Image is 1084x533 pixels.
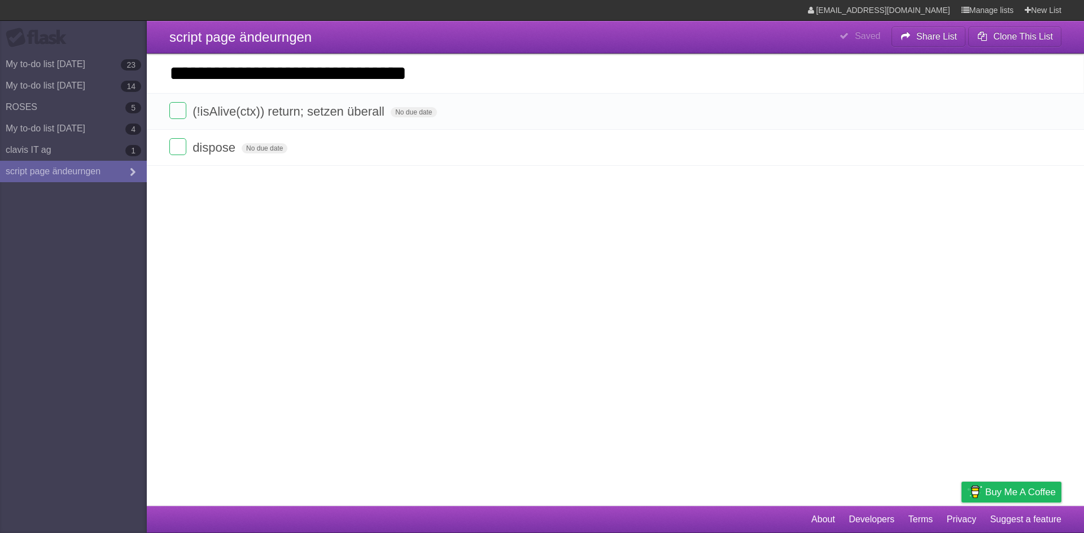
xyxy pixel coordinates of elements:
span: dispose [193,140,238,155]
label: Done [169,138,186,155]
a: Terms [908,509,933,530]
span: Buy me a coffee [985,482,1056,502]
span: No due date [391,107,436,117]
button: Share List [891,27,966,47]
label: Done [169,102,186,119]
a: Buy me a coffee [961,482,1061,503]
b: Clone This List [993,32,1053,41]
img: Buy me a coffee [967,482,982,501]
button: Clone This List [968,27,1061,47]
b: Share List [916,32,957,41]
a: Developers [849,509,894,530]
span: No due date [242,143,287,153]
a: Privacy [947,509,976,530]
div: Flask [6,28,73,48]
b: 14 [121,81,141,92]
b: 5 [125,102,141,113]
b: 1 [125,145,141,156]
a: About [811,509,835,530]
span: script page ändeurngen [169,29,312,45]
b: Saved [855,31,880,41]
a: Suggest a feature [990,509,1061,530]
b: 23 [121,59,141,71]
span: (!isAlive(ctx)) return; setzen überall [193,104,387,118]
b: 4 [125,124,141,135]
